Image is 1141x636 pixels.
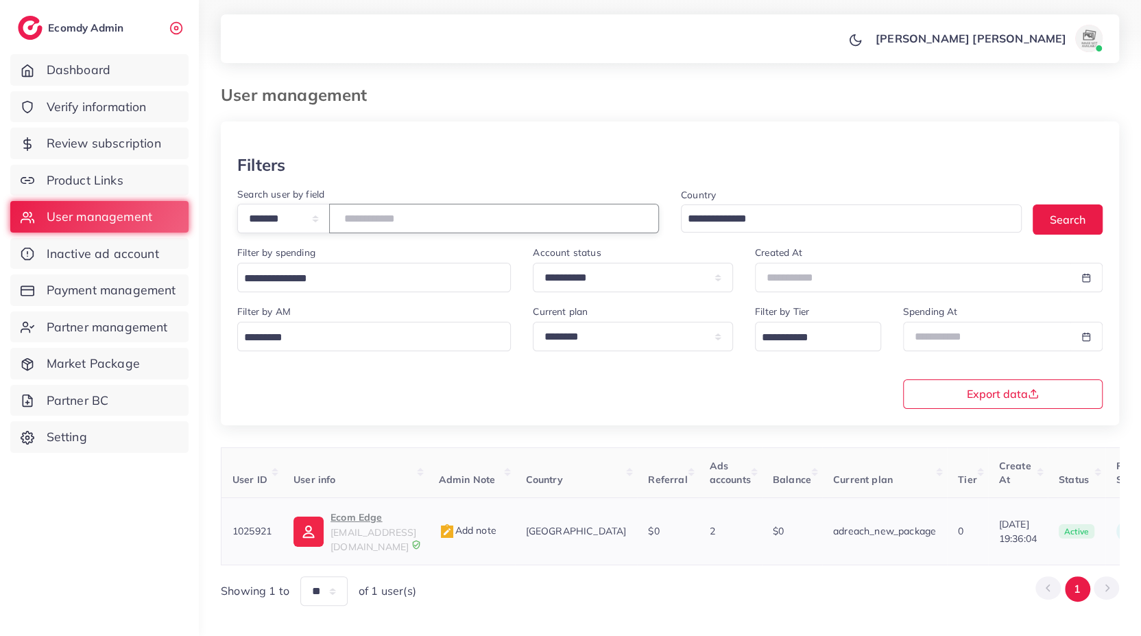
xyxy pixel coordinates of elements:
span: Create At [999,460,1031,486]
span: Partner BC [47,392,109,410]
span: Setting [47,428,87,446]
span: adreach_new_package [833,525,936,537]
span: [EMAIL_ADDRESS][DOMAIN_NAME] [331,526,416,552]
span: Inactive ad account [47,245,159,263]
a: Partner BC [10,385,189,416]
p: [PERSON_NAME] [PERSON_NAME] [876,30,1066,47]
h3: Filters [237,155,285,175]
span: 1025921 [232,525,272,537]
span: active [1059,524,1094,539]
label: Filter by spending [237,246,315,259]
img: ic-user-info.36bf1079.svg [293,517,324,547]
a: [PERSON_NAME] [PERSON_NAME]avatar [868,25,1108,52]
span: Dashboard [47,61,110,79]
span: User management [47,208,152,226]
span: Status [1059,473,1089,486]
span: 2 [710,525,715,537]
span: User ID [232,473,267,486]
span: $0 [648,525,659,537]
label: Country [681,188,716,202]
img: avatar [1075,25,1103,52]
span: Admin Note [439,473,496,486]
a: Payment management [10,274,189,306]
input: Search for option [239,327,493,349]
span: Product Links [47,172,123,189]
span: Referral [648,473,687,486]
label: Created At [755,246,803,259]
a: User management [10,201,189,233]
a: Review subscription [10,128,189,159]
span: Market Package [47,355,140,373]
a: Ecom Edge[EMAIL_ADDRESS][DOMAIN_NAME] [293,509,416,554]
div: Search for option [237,263,511,292]
label: Search user by field [237,187,324,201]
span: Showing 1 to [221,583,289,599]
ul: Pagination [1035,576,1119,602]
span: Add note [439,524,496,537]
button: Search [1033,204,1103,234]
span: 0 [958,525,963,537]
a: Partner management [10,311,189,343]
label: Current plan [533,305,588,318]
a: Dashboard [10,54,189,86]
input: Search for option [239,268,493,290]
h3: User management [221,85,378,105]
input: Search for option [683,209,1004,230]
span: Verify information [47,98,147,116]
div: Search for option [237,322,511,351]
span: Partner management [47,318,168,336]
span: Ads accounts [710,460,751,486]
span: Review subscription [47,134,161,152]
input: Search for option [757,327,863,349]
button: Export data [903,379,1103,409]
a: Inactive ad account [10,238,189,270]
div: Search for option [681,204,1022,233]
span: Payment management [47,281,176,299]
label: Spending At [903,305,958,318]
span: Tier [958,473,977,486]
label: Account status [533,246,601,259]
a: Product Links [10,165,189,196]
a: Market Package [10,348,189,379]
span: Country [526,473,563,486]
img: 9CAL8B2pu8EFxCJHYAAAAldEVYdGRhdGU6Y3JlYXRlADIwMjItMTItMDlUMDQ6NTg6MzkrMDA6MDBXSlgLAAAAJXRFWHRkYXR... [411,540,421,550]
span: of 1 user(s) [359,583,416,599]
p: Ecom Edge [331,509,416,526]
a: Setting [10,421,189,453]
span: $0 [773,525,784,537]
h2: Ecomdy Admin [48,21,127,34]
label: Filter by Tier [755,305,809,318]
label: Filter by AM [237,305,291,318]
span: Balance [773,473,811,486]
span: User info [293,473,335,486]
a: Verify information [10,91,189,123]
img: logo [18,16,43,40]
button: Go to page 1 [1065,576,1090,602]
span: Export data [967,388,1039,399]
span: [GEOGRAPHIC_DATA] [526,525,627,537]
img: admin_note.cdd0b510.svg [439,523,455,540]
span: Current plan [833,473,893,486]
span: [DATE] 19:36:04 [999,517,1037,545]
a: logoEcomdy Admin [18,16,127,40]
div: Search for option [755,322,881,351]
